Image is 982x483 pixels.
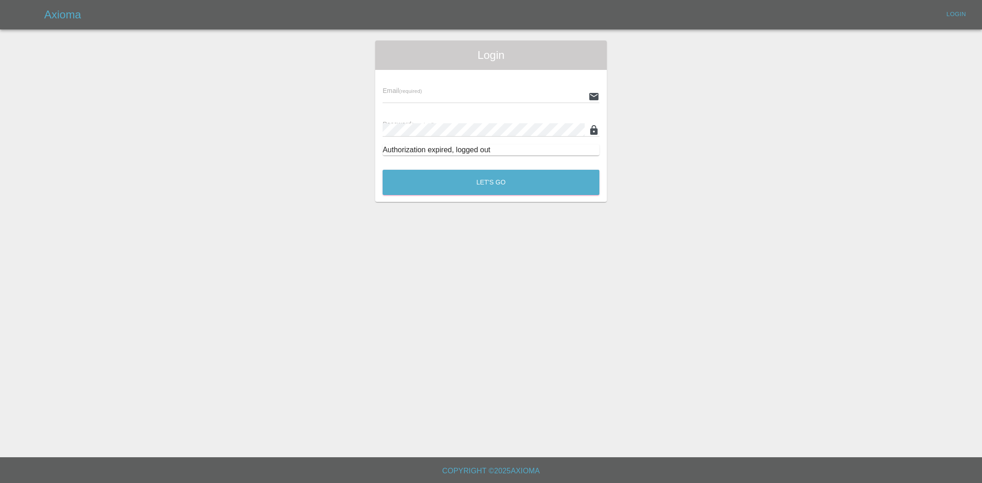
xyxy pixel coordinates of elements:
[383,170,599,195] button: Let's Go
[399,88,422,94] small: (required)
[383,87,422,94] span: Email
[412,122,435,127] small: (required)
[383,48,599,63] span: Login
[7,465,975,477] h6: Copyright © 2025 Axioma
[44,7,81,22] h5: Axioma
[941,7,971,22] a: Login
[383,144,599,155] div: Authorization expired, logged out
[383,121,434,128] span: Password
